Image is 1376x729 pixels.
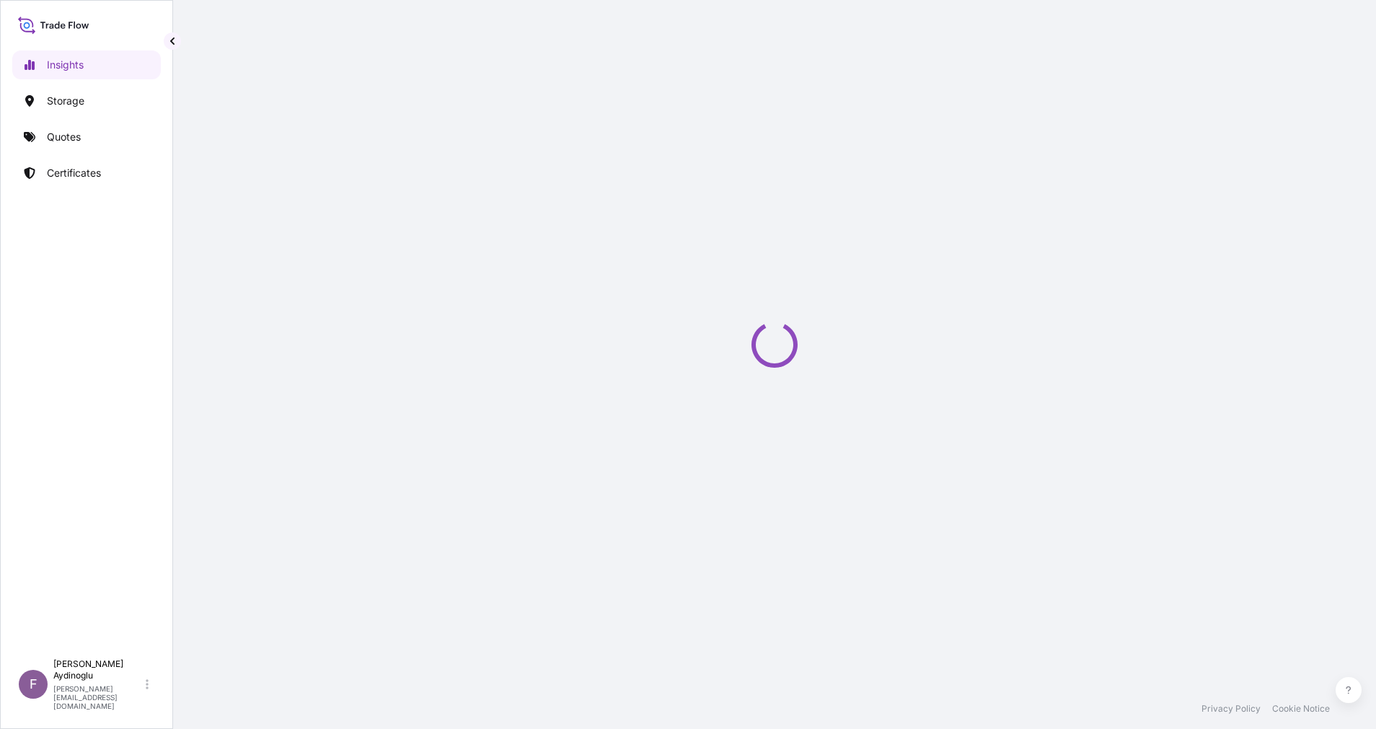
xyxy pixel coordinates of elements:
p: Insights [47,58,84,72]
span: F [30,677,38,692]
a: Storage [12,87,161,115]
p: [PERSON_NAME][EMAIL_ADDRESS][DOMAIN_NAME] [53,684,143,710]
a: Privacy Policy [1201,703,1261,715]
p: [PERSON_NAME] Aydinoglu [53,658,143,681]
a: Certificates [12,159,161,187]
p: Certificates [47,166,101,180]
p: Quotes [47,130,81,144]
a: Insights [12,50,161,79]
a: Cookie Notice [1272,703,1330,715]
a: Quotes [12,123,161,151]
p: Storage [47,94,84,108]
